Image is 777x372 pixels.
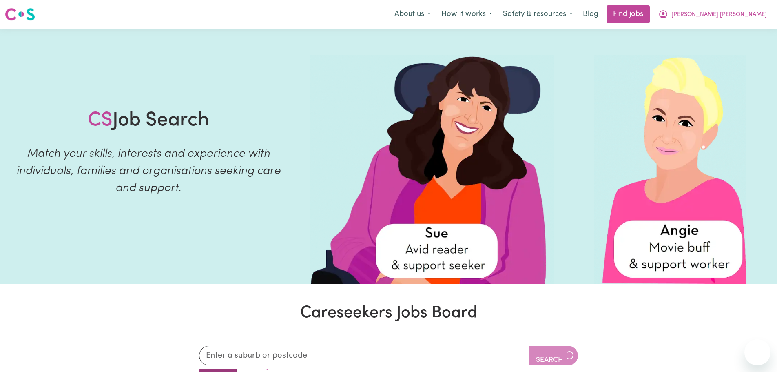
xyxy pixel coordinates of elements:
[88,109,209,133] h1: Job Search
[5,5,35,24] a: Careseekers logo
[607,5,650,23] a: Find jobs
[436,6,498,23] button: How it works
[578,5,603,23] a: Blog
[671,10,767,19] span: [PERSON_NAME] [PERSON_NAME]
[5,7,35,22] img: Careseekers logo
[498,6,578,23] button: Safety & resources
[389,6,436,23] button: About us
[653,6,772,23] button: My Account
[88,111,113,130] span: CS
[10,145,287,197] p: Match your skills, interests and experience with individuals, families and organisations seeking ...
[744,339,770,365] iframe: Button to launch messaging window
[199,346,529,365] input: Enter a suburb or postcode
